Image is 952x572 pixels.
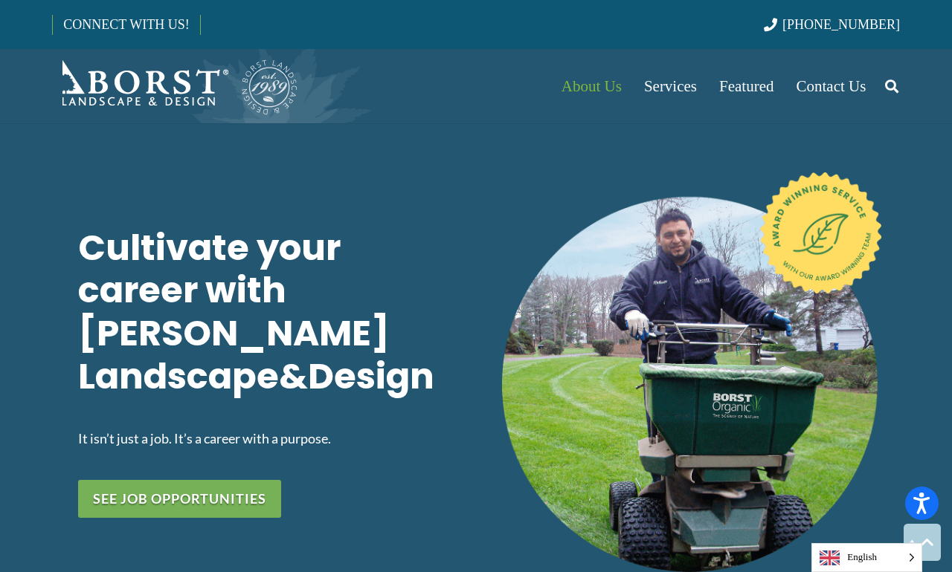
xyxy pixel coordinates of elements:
span: & [279,351,308,401]
h1: Cultivate your career with [PERSON_NAME] Landscape Design [78,227,457,405]
span: Services [644,77,697,95]
span: English [812,544,922,571]
a: Borst-Logo [52,56,299,116]
span: Contact Us [797,77,866,95]
a: Search [877,68,907,105]
a: Back to top [904,524,941,561]
a: See job opportunities [78,480,281,518]
a: Services [633,49,708,123]
span: Featured [719,77,773,95]
a: CONNECT WITH US! [53,7,199,42]
a: Featured [708,49,785,123]
p: It isn’t just a job. It’s a career with a purpose. [78,427,457,449]
span: [PHONE_NUMBER] [782,17,900,32]
img: Landscape technician operating a Borst Organic spreader on a well-maintained lawn, showcasing awa... [502,172,881,572]
a: [PHONE_NUMBER] [764,17,900,32]
a: Contact Us [785,49,878,123]
span: About Us [562,77,622,95]
aside: Language selected: English [811,543,922,572]
a: About Us [550,49,633,123]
